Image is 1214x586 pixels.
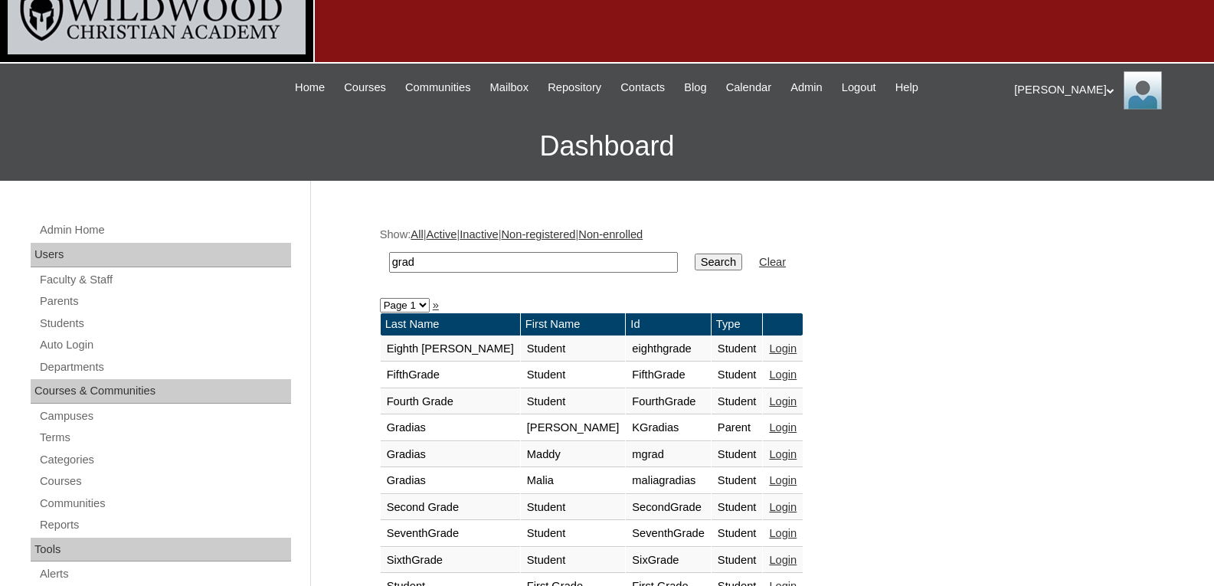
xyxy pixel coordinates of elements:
span: Calendar [726,79,771,97]
td: Student [712,521,763,547]
a: » [433,299,439,311]
input: Search [695,254,742,270]
td: Parent [712,415,763,441]
a: Contacts [613,79,672,97]
td: SixGrade [626,548,711,574]
span: Logout [842,79,876,97]
td: Student [521,362,626,388]
a: Blog [676,79,714,97]
a: Communities [38,494,291,513]
td: Maddy [521,442,626,468]
td: Student [712,468,763,494]
td: Type [712,313,763,336]
a: Admin [783,79,830,97]
img: Jill Isaac [1124,71,1162,110]
td: First Name [521,313,626,336]
a: Login [769,554,797,566]
td: Student [712,389,763,415]
td: SecondGrade [626,495,711,521]
a: Reports [38,516,291,535]
td: SeventhGrade [381,521,520,547]
a: Repository [540,79,609,97]
a: Non-enrolled [578,228,643,241]
a: Inactive [460,228,499,241]
td: Second Grade [381,495,520,521]
td: Student [712,495,763,521]
a: Clear [759,256,786,268]
td: maliagradias [626,468,711,494]
td: eighthgrade [626,336,711,362]
td: Student [521,521,626,547]
span: Contacts [620,79,665,97]
a: Courses [38,472,291,491]
td: Student [521,548,626,574]
td: Malia [521,468,626,494]
td: SixthGrade [381,548,520,574]
h3: Dashboard [8,112,1206,181]
span: Home [295,79,325,97]
td: Gradias [381,415,520,441]
td: mgrad [626,442,711,468]
div: [PERSON_NAME] [1014,71,1199,110]
a: All [411,228,423,241]
td: Student [521,389,626,415]
td: FifthGrade [626,362,711,388]
span: Blog [684,79,706,97]
td: Student [521,495,626,521]
a: Admin Home [38,221,291,240]
a: Faculty & Staff [38,270,291,290]
td: Student [712,362,763,388]
td: FifthGrade [381,362,520,388]
a: Login [769,501,797,513]
a: Communities [398,79,479,97]
div: Users [31,243,291,267]
a: Calendar [718,79,779,97]
td: KGradias [626,415,711,441]
a: Login [769,395,797,408]
td: Gradias [381,442,520,468]
a: Categories [38,450,291,470]
a: Home [287,79,332,97]
span: Courses [344,79,386,97]
a: Non-registered [502,228,576,241]
td: Student [712,336,763,362]
input: Search [389,252,678,273]
span: Help [895,79,918,97]
td: Last Name [381,313,520,336]
td: Eighth [PERSON_NAME] [381,336,520,362]
td: [PERSON_NAME] [521,415,626,441]
a: Login [769,368,797,381]
span: Repository [548,79,601,97]
a: Help [888,79,926,97]
a: Terms [38,428,291,447]
span: Communities [405,79,471,97]
span: Admin [790,79,823,97]
td: Student [712,548,763,574]
a: Students [38,314,291,333]
a: Auto Login [38,336,291,355]
a: Parents [38,292,291,311]
a: Departments [38,358,291,377]
td: FourthGrade [626,389,711,415]
a: Login [769,448,797,460]
a: Login [769,527,797,539]
td: Student [521,336,626,362]
a: Mailbox [483,79,537,97]
div: Show: | | | | [380,227,1138,281]
td: Gradias [381,468,520,494]
a: Active [426,228,456,241]
a: Login [769,421,797,434]
a: Courses [336,79,394,97]
td: Fourth Grade [381,389,520,415]
span: Mailbox [490,79,529,97]
td: Id [626,313,711,336]
div: Courses & Communities [31,379,291,404]
a: Campuses [38,407,291,426]
a: Logout [834,79,884,97]
div: Tools [31,538,291,562]
td: SeventhGrade [626,521,711,547]
a: Login [769,474,797,486]
a: Login [769,342,797,355]
a: Alerts [38,565,291,584]
td: Student [712,442,763,468]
